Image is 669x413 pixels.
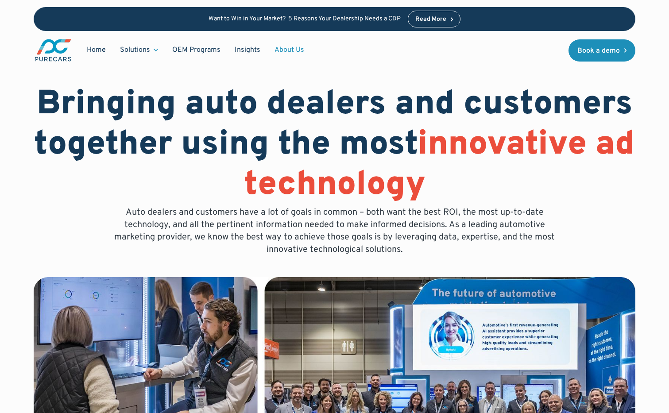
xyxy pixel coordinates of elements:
[113,42,165,58] div: Solutions
[415,16,446,23] div: Read More
[577,47,620,54] div: Book a demo
[165,42,228,58] a: OEM Programs
[34,38,73,62] img: purecars logo
[244,124,635,207] span: innovative ad technology
[228,42,267,58] a: Insights
[209,15,401,23] p: Want to Win in Your Market? 5 Reasons Your Dealership Needs a CDP
[408,11,461,27] a: Read More
[568,39,636,62] a: Book a demo
[34,38,73,62] a: main
[108,206,561,256] p: Auto dealers and customers have a lot of goals in common – both want the best ROI, the most up-to...
[34,85,636,206] h1: Bringing auto dealers and customers together using the most
[80,42,113,58] a: Home
[120,45,150,55] div: Solutions
[267,42,311,58] a: About Us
